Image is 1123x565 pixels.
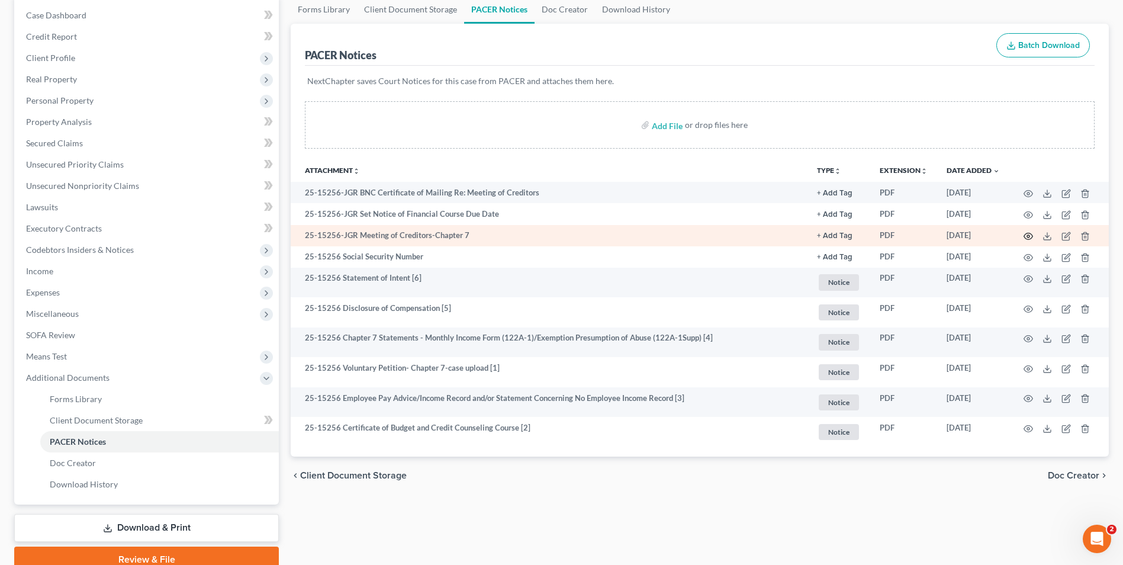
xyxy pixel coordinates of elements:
[819,394,859,410] span: Notice
[26,31,77,41] span: Credit Report
[26,117,92,127] span: Property Analysis
[17,325,279,346] a: SOFA Review
[870,297,937,328] td: PDF
[817,253,852,261] button: + Add Tag
[26,95,94,105] span: Personal Property
[291,471,300,480] i: chevron_left
[993,168,1000,175] i: expand_more
[870,225,937,246] td: PDF
[870,203,937,224] td: PDF
[291,328,807,358] td: 25-15256 Chapter 7 Statements - Monthly Income Form (122A-1)/Exemption Presumption of Abuse (122A...
[1083,525,1111,553] iframe: Intercom live chat
[817,393,861,412] a: Notice
[50,436,106,447] span: PACER Notices
[937,297,1009,328] td: [DATE]
[937,225,1009,246] td: [DATE]
[17,26,279,47] a: Credit Report
[26,309,79,319] span: Miscellaneous
[17,175,279,197] a: Unsecured Nonpriority Claims
[817,230,861,241] a: + Add Tag
[870,417,937,447] td: PDF
[817,208,861,220] a: + Add Tag
[937,246,1009,268] td: [DATE]
[1048,471,1109,480] button: Doc Creator chevron_right
[817,422,861,442] a: Notice
[50,394,102,404] span: Forms Library
[921,168,928,175] i: unfold_more
[291,246,807,268] td: 25-15256 Social Security Number
[26,330,75,340] span: SOFA Review
[40,389,279,410] a: Forms Library
[870,182,937,203] td: PDF
[291,182,807,203] td: 25-15256-JGR BNC Certificate of Mailing Re: Meeting of Creditors
[17,133,279,154] a: Secured Claims
[26,202,58,212] span: Lawsuits
[817,362,861,382] a: Notice
[870,246,937,268] td: PDF
[817,190,852,197] button: + Add Tag
[17,218,279,239] a: Executory Contracts
[996,33,1090,58] button: Batch Download
[817,332,861,352] a: Notice
[17,154,279,175] a: Unsecured Priority Claims
[14,514,279,542] a: Download & Print
[937,387,1009,418] td: [DATE]
[40,474,279,495] a: Download History
[305,48,377,62] div: PACER Notices
[937,182,1009,203] td: [DATE]
[685,119,748,131] div: or drop files here
[26,159,124,169] span: Unsecured Priority Claims
[937,268,1009,298] td: [DATE]
[17,5,279,26] a: Case Dashboard
[817,187,861,198] a: + Add Tag
[937,417,1009,447] td: [DATE]
[353,168,360,175] i: unfold_more
[291,357,807,387] td: 25-15256 Voluntary Petition- Chapter 7-case upload [1]
[305,166,360,175] a: Attachmentunfold_more
[26,181,139,191] span: Unsecured Nonpriority Claims
[817,272,861,292] a: Notice
[834,168,841,175] i: unfold_more
[50,458,96,468] span: Doc Creator
[40,452,279,474] a: Doc Creator
[26,138,83,148] span: Secured Claims
[870,357,937,387] td: PDF
[937,328,1009,358] td: [DATE]
[26,53,75,63] span: Client Profile
[26,10,86,20] span: Case Dashboard
[1099,471,1109,480] i: chevron_right
[870,328,937,358] td: PDF
[817,303,861,322] a: Notice
[291,225,807,246] td: 25-15256-JGR Meeting of Creditors-Chapter 7
[291,387,807,418] td: 25-15256 Employee Pay Advice/Income Record and/or Statement Concerning No Employee Income Record [3]
[937,203,1009,224] td: [DATE]
[819,274,859,290] span: Notice
[17,197,279,218] a: Lawsuits
[26,245,134,255] span: Codebtors Insiders & Notices
[819,424,859,440] span: Notice
[819,304,859,320] span: Notice
[291,471,407,480] button: chevron_left Client Document Storage
[300,471,407,480] span: Client Document Storage
[819,334,859,350] span: Notice
[870,387,937,418] td: PDF
[880,166,928,175] a: Extensionunfold_more
[937,357,1009,387] td: [DATE]
[819,364,859,380] span: Notice
[17,111,279,133] a: Property Analysis
[50,415,143,425] span: Client Document Storage
[26,74,77,84] span: Real Property
[26,287,60,297] span: Expenses
[947,166,1000,175] a: Date Added expand_more
[1107,525,1116,534] span: 2
[817,211,852,219] button: + Add Tag
[26,351,67,361] span: Means Test
[1018,40,1080,50] span: Batch Download
[291,203,807,224] td: 25-15256-JGR Set Notice of Financial Course Due Date
[817,167,841,175] button: TYPEunfold_more
[307,75,1092,87] p: NextChapter saves Court Notices for this case from PACER and attaches them here.
[26,373,110,383] span: Additional Documents
[26,223,102,233] span: Executory Contracts
[50,479,118,489] span: Download History
[1048,471,1099,480] span: Doc Creator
